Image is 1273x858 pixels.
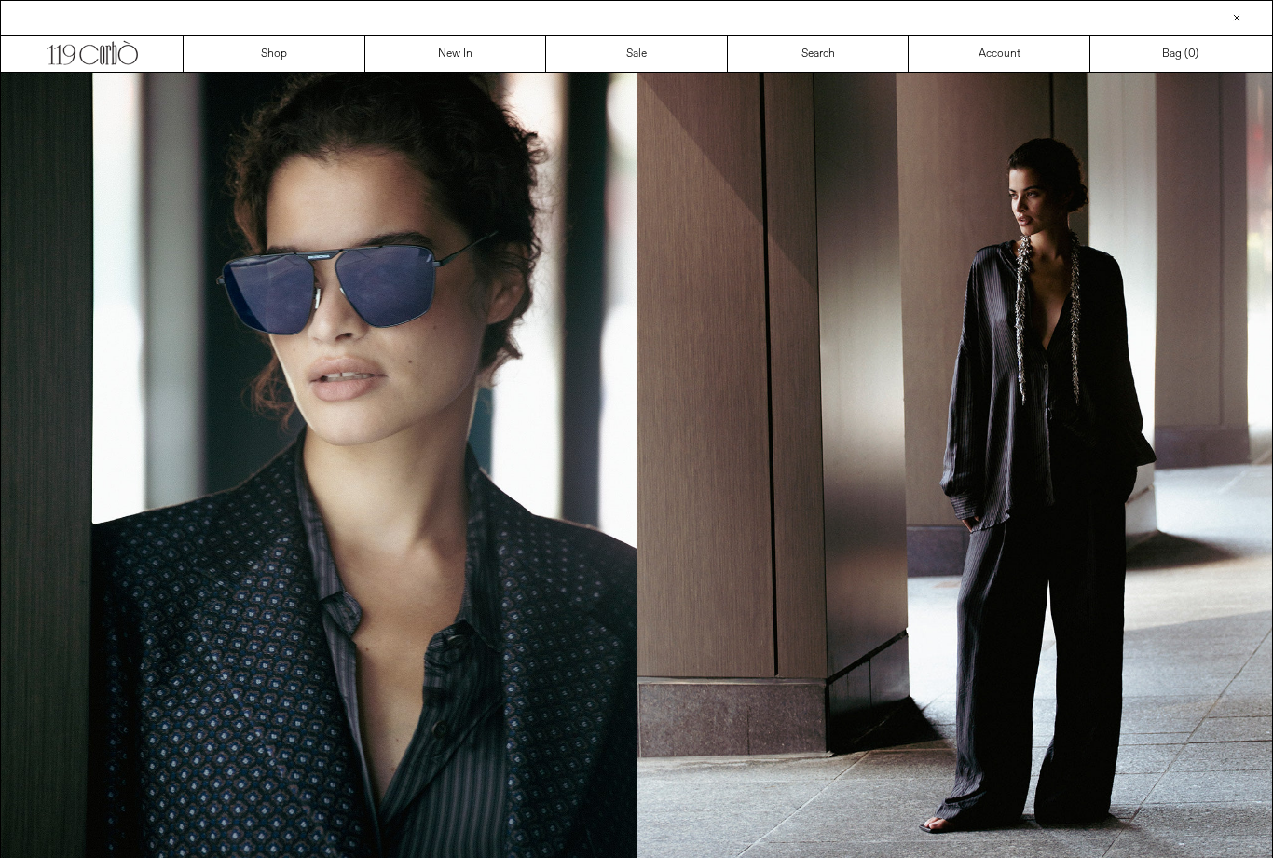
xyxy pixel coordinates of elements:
span: 0 [1188,47,1195,61]
a: Bag () [1090,36,1272,72]
a: Search [728,36,910,72]
a: Account [909,36,1090,72]
span: ) [1188,46,1198,62]
a: New In [365,36,547,72]
a: Sale [546,36,728,72]
a: Shop [184,36,365,72]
